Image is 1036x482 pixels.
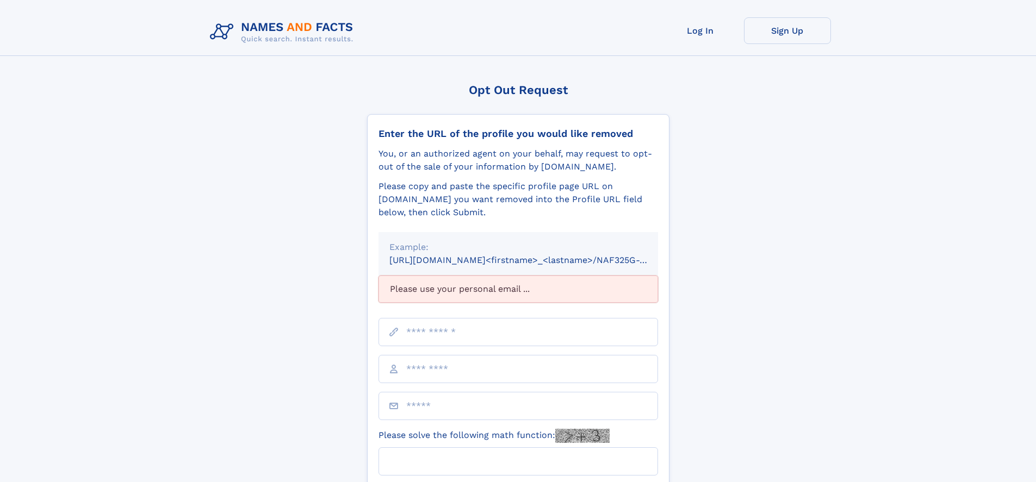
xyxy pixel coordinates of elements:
div: Please copy and paste the specific profile page URL on [DOMAIN_NAME] you want removed into the Pr... [379,180,658,219]
a: Log In [657,17,744,44]
label: Please solve the following math function: [379,429,610,443]
img: Logo Names and Facts [206,17,362,47]
div: Example: [389,241,647,254]
small: [URL][DOMAIN_NAME]<firstname>_<lastname>/NAF325G-xxxxxxxx [389,255,679,265]
div: You, or an authorized agent on your behalf, may request to opt-out of the sale of your informatio... [379,147,658,173]
div: Please use your personal email ... [379,276,658,303]
a: Sign Up [744,17,831,44]
div: Opt Out Request [367,83,669,97]
div: Enter the URL of the profile you would like removed [379,128,658,140]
